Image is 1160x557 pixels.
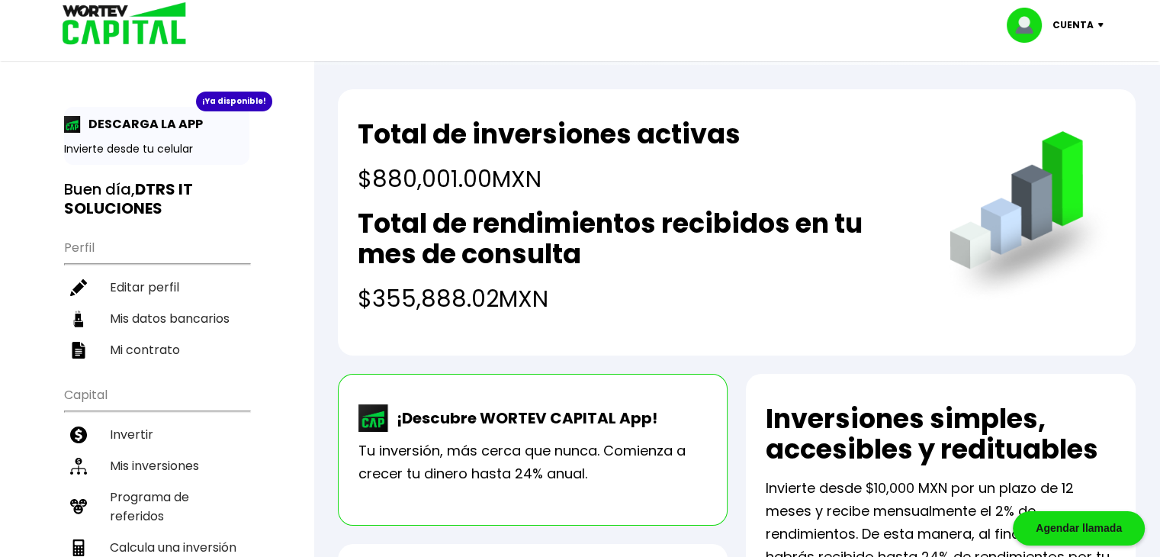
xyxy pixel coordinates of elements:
img: datos-icon.10cf9172.svg [70,311,87,327]
img: inversiones-icon.6695dc30.svg [70,458,87,475]
div: ¡Ya disponible! [196,92,272,111]
h4: $355,888.02 MXN [358,282,919,316]
img: recomiendanos-icon.9b8e9327.svg [70,498,87,515]
a: Mis inversiones [64,450,249,481]
img: editar-icon.952d3147.svg [70,279,87,296]
a: Invertir [64,419,249,450]
a: Programa de referidos [64,481,249,532]
p: Tu inversión, más cerca que nunca. Comienza a crecer tu dinero hasta 24% anual. [358,439,707,485]
p: ¡Descubre WORTEV CAPITAL App! [389,407,657,430]
h3: Buen día, [64,180,249,218]
h2: Total de inversiones activas [358,119,741,150]
h2: Total de rendimientos recibidos en tu mes de consulta [358,208,919,269]
p: Invierte desde tu celular [64,141,249,157]
img: grafica.516fef24.png [943,131,1116,304]
p: DESCARGA LA APP [81,114,203,134]
img: profile-image [1007,8,1052,43]
img: invertir-icon.b3b967d7.svg [70,427,87,443]
a: Mis datos bancarios [64,303,249,334]
img: contrato-icon.f2db500c.svg [70,342,87,359]
img: wortev-capital-app-icon [358,404,389,432]
h2: Inversiones simples, accesibles y redituables [766,404,1116,465]
div: Agendar llamada [1013,511,1145,546]
img: calculadora-icon.17d418c4.svg [70,539,87,556]
a: Mi contrato [64,334,249,365]
img: app-icon [64,116,81,133]
a: Editar perfil [64,272,249,303]
b: DTRS IT SOLUCIONES [64,179,193,219]
h4: $880,001.00 MXN [358,162,741,196]
p: Cuenta [1052,14,1094,37]
ul: Perfil [64,230,249,365]
img: icon-down [1094,23,1114,27]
